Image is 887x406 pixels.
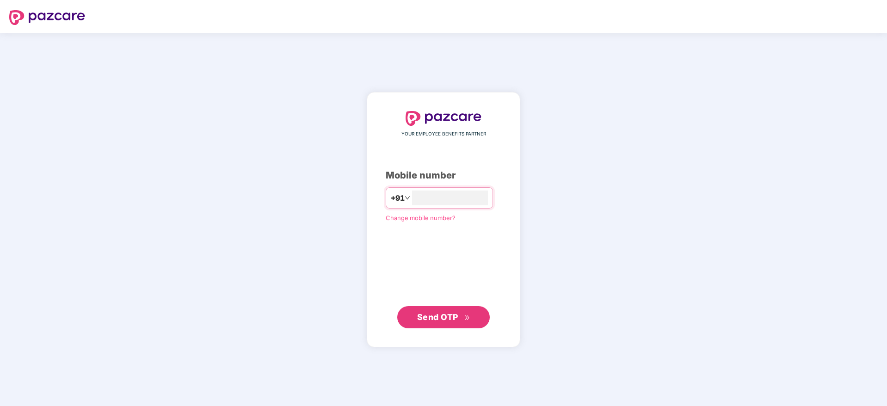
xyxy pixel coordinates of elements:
[391,192,405,204] span: +91
[397,306,490,328] button: Send OTPdouble-right
[464,315,470,321] span: double-right
[386,168,501,183] div: Mobile number
[386,214,456,221] a: Change mobile number?
[406,111,481,126] img: logo
[405,195,410,201] span: down
[417,312,458,322] span: Send OTP
[401,130,486,138] span: YOUR EMPLOYEE BENEFITS PARTNER
[9,10,85,25] img: logo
